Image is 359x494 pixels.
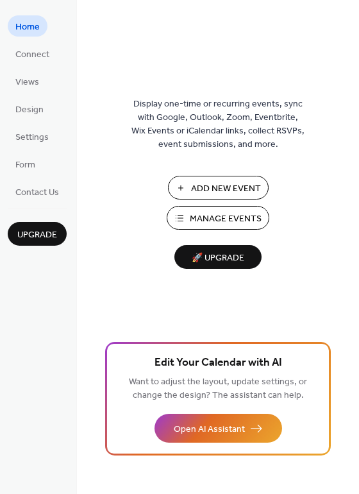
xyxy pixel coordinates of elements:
[15,76,39,89] span: Views
[8,15,47,37] a: Home
[8,222,67,246] button: Upgrade
[131,98,305,151] span: Display one-time or recurring events, sync with Google, Outlook, Zoom, Eventbrite, Wix Events or ...
[15,131,49,144] span: Settings
[15,21,40,34] span: Home
[15,158,35,172] span: Form
[154,414,282,443] button: Open AI Assistant
[8,71,47,92] a: Views
[190,212,262,226] span: Manage Events
[8,153,43,175] a: Form
[182,250,254,267] span: 🚀 Upgrade
[154,354,282,372] span: Edit Your Calendar with AI
[15,186,59,200] span: Contact Us
[15,48,49,62] span: Connect
[8,98,51,119] a: Design
[191,182,261,196] span: Add New Event
[167,206,269,230] button: Manage Events
[8,181,67,202] a: Contact Us
[17,228,57,242] span: Upgrade
[129,373,307,404] span: Want to adjust the layout, update settings, or change the design? The assistant can help.
[168,176,269,200] button: Add New Event
[174,245,262,269] button: 🚀 Upgrade
[8,43,57,64] a: Connect
[174,423,245,436] span: Open AI Assistant
[15,103,44,117] span: Design
[8,126,56,147] a: Settings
